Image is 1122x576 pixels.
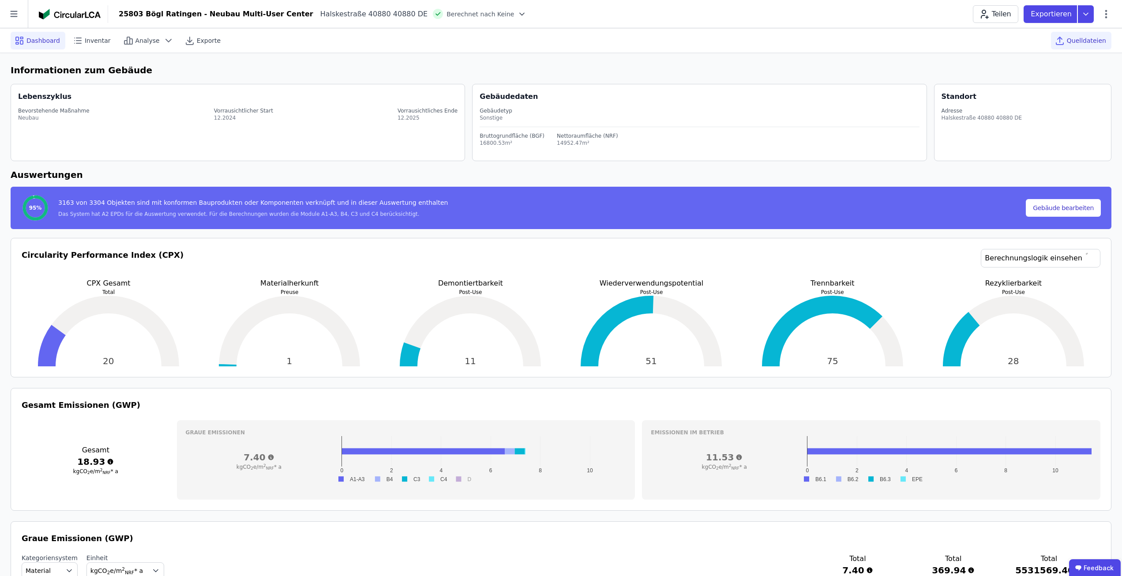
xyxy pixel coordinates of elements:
[22,289,195,296] p: Total
[203,278,376,289] p: Materialherkunft
[702,464,747,470] span: kgCO e/m * a
[22,278,195,289] p: CPX Gesamt
[236,464,281,470] span: kgCO e/m * a
[1031,9,1073,19] p: Exportieren
[26,566,51,575] span: Material
[214,114,273,121] div: 12.2024
[135,36,160,45] span: Analyse
[251,466,253,471] sub: 2
[651,451,798,463] h3: 11.53
[398,107,458,114] div: Vorrausichtliches Ende
[729,463,732,468] sup: 2
[11,64,1111,77] h6: Informationen zum Gebäude
[22,553,78,562] label: Kategoriensystem
[107,570,110,575] sub: 2
[1026,199,1101,217] button: Gebäude bearbeiten
[119,9,313,19] div: 25803 Bögl Ratingen - Neubau Multi-User Center
[22,399,1100,411] h3: Gesamt Emissionen (GWP)
[981,249,1100,267] a: Berechnungslogik einsehen
[18,114,90,121] div: Neubau
[1015,553,1083,564] h3: Total
[973,5,1018,23] button: Teilen
[214,107,273,114] div: Vorrausichtlicher Start
[86,553,164,562] label: Einheit
[266,466,274,471] sub: NRF
[447,10,514,19] span: Berechnet nach Keine
[746,278,919,289] p: Trennbarkeit
[103,471,111,475] sub: NRF
[11,168,1111,181] h6: Auswertungen
[26,36,60,45] span: Dashboard
[1067,36,1106,45] span: Quelldateien
[480,107,919,114] div: Gebäudetyp
[22,456,170,468] h3: 18.93
[313,9,428,19] div: Halskestraße 40880 40880 DE
[480,91,926,102] div: Gebäudedaten
[480,139,544,147] div: 16800.53m²
[927,289,1100,296] p: Post-Use
[564,278,738,289] p: Wiederverwendungspotential
[22,249,184,278] h3: Circularity Performance Index (CPX)
[480,132,544,139] div: Bruttogrundfläche (BGF)
[73,468,118,474] span: kgCO e/m * a
[18,107,90,114] div: Bevorstehende Maßnahme
[383,289,557,296] p: Post-Use
[58,211,448,218] div: Das System hat A2 EPDs für die Auswertung verwendet. Für die Berechnungen wurden die Module A1-A3...
[942,114,1022,121] div: Halskestraße 40880 40880 DE
[18,91,71,102] div: Lebenszyklus
[398,114,458,121] div: 12.2025
[203,289,376,296] p: Preuse
[186,451,333,463] h3: 7.40
[383,278,557,289] p: Demontiertbarkeit
[85,36,111,45] span: Inventar
[87,471,90,475] sub: 2
[29,204,42,211] span: 95%
[125,570,134,575] sub: NRF
[824,553,891,564] h3: Total
[651,429,1092,436] h3: Emissionen im betrieb
[186,429,627,436] h3: Graue Emissionen
[90,567,143,574] span: kgCO e/m * a
[100,468,103,472] sup: 2
[942,107,1022,114] div: Adresse
[557,139,618,147] div: 14952.47m²
[263,463,266,468] sup: 2
[22,532,1100,545] h3: Graue Emissionen (GWP)
[39,9,101,19] img: Concular
[927,278,1100,289] p: Rezyklierbarkeit
[557,132,618,139] div: Nettoraumfläche (NRF)
[480,114,919,121] div: Sonstige
[942,91,976,102] div: Standort
[746,289,919,296] p: Post-Use
[716,466,719,471] sub: 2
[919,553,987,564] h3: Total
[564,289,738,296] p: Post-Use
[197,36,221,45] span: Exporte
[732,466,739,471] sub: NRF
[58,198,448,211] div: 3163 von 3304 Objekten sind mit konformen Bauprodukten oder Komponenten verknüpft und in dieser A...
[122,566,125,572] sup: 2
[22,445,170,456] h3: Gesamt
